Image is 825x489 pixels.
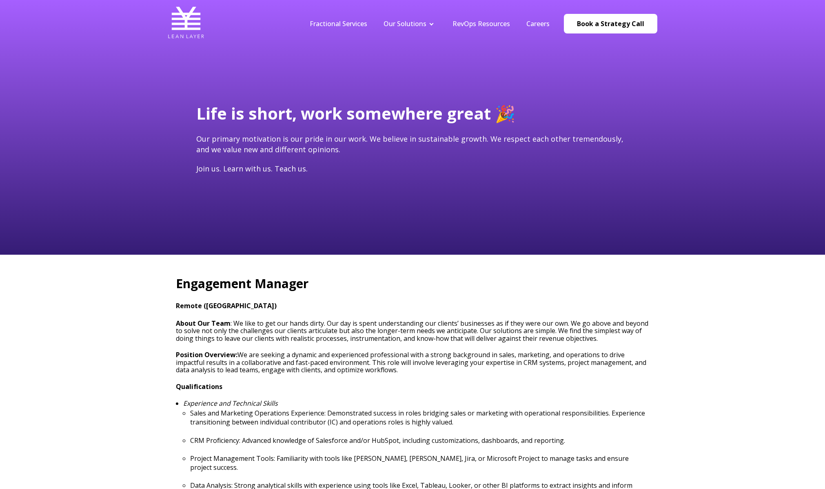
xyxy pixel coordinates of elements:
a: Careers [526,19,550,28]
p: CRM Proficiency: Advanced knowledge of Salesforce and/or HubSpot, including customizations, dashb... [190,436,649,445]
p: Project Management Tools: Familiarity with tools like [PERSON_NAME], [PERSON_NAME], Jira, or Micr... [190,454,649,472]
strong: Remote ([GEOGRAPHIC_DATA]) [176,301,277,310]
p: Sales and Marketing Operations Experience: Demonstrated success in roles bridging sales or market... [190,409,649,427]
h2: Engagement Manager [176,275,649,292]
em: Experience and Technical Skills [183,399,278,408]
h3: : We like to get our hands dirty. Our day is spent understanding our clients’ businesses as if th... [176,320,649,342]
div: Navigation Menu [302,19,558,28]
span: Join us. Learn with us. Teach us. [196,164,308,173]
img: Lean Layer Logo [168,4,204,41]
span: Life is short, work somewhere great 🎉 [196,102,515,124]
p: We are seeking a dynamic and experienced professional with a strong background in sales, marketin... [176,351,649,373]
a: Book a Strategy Call [564,14,657,33]
a: Fractional Services [310,19,367,28]
span: Our primary motivation is our pride in our work. We believe in sustainable growth. We respect eac... [196,134,623,154]
a: RevOps Resources [452,19,510,28]
strong: About Our Team [176,319,231,328]
a: Our Solutions [384,19,426,28]
strong: Position Overview: [176,350,237,359]
strong: Qualifications [176,382,222,391]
